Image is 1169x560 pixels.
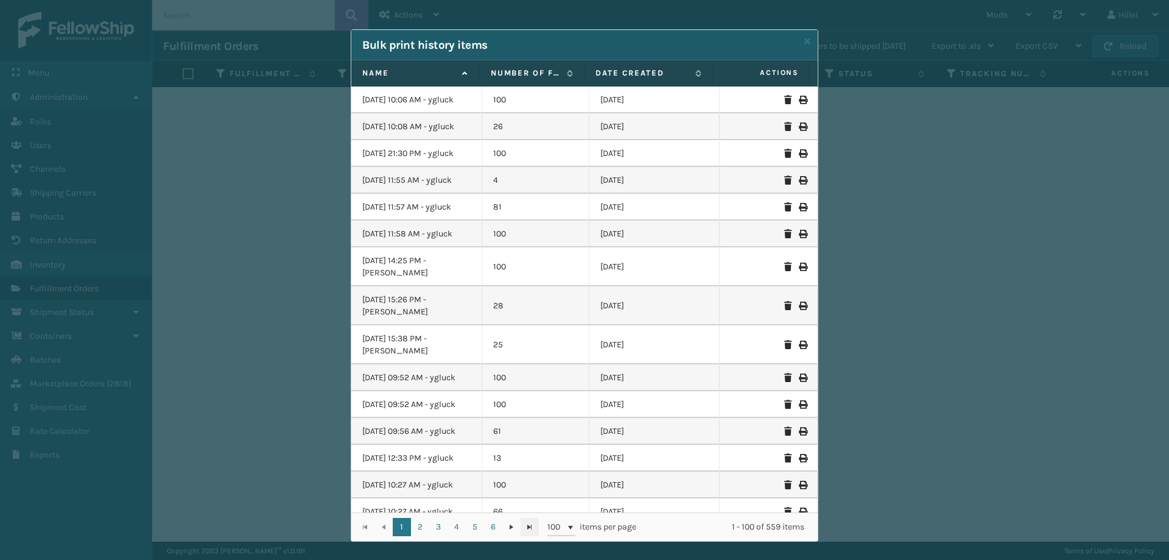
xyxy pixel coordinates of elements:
i: Delete [784,508,792,516]
span: 100 [547,521,566,533]
h2: Bulk print history items [362,38,488,52]
i: Print Bulk History [799,427,806,436]
p: [DATE] 14:25 PM - [PERSON_NAME] [362,255,471,279]
td: 100 [482,391,589,418]
i: Print Bulk History [799,302,806,310]
p: [DATE] 09:52 AM - ygluck [362,372,471,384]
p: [DATE] 10:08 AM - ygluck [362,121,471,133]
p: [DATE] 10:27 AM - ygluck [362,506,471,518]
i: Delete [784,454,792,463]
td: [DATE] [589,286,720,325]
a: Go to the last page [521,518,539,536]
td: 100 [482,472,589,498]
td: 100 [482,364,589,391]
td: 28 [482,286,589,325]
i: Delete [784,374,792,382]
td: [DATE] [589,194,720,221]
i: Print Bulk History [799,400,806,409]
td: [DATE] [589,87,720,113]
i: Delete [784,302,792,310]
p: [DATE] 11:58 AM - ygluck [362,228,471,240]
p: [DATE] 11:57 AM - ygluck [362,201,471,213]
td: 13 [482,445,589,472]
td: 100 [482,221,589,247]
td: [DATE] [589,247,720,286]
a: Go to the next page [502,518,521,536]
span: Actions [717,63,806,83]
i: Delete [784,427,792,436]
i: Delete [784,481,792,489]
td: 25 [482,325,589,364]
label: Name [362,68,456,79]
td: [DATE] [589,221,720,247]
i: Print Bulk History [799,96,806,104]
td: 4 [482,167,589,194]
i: Print Bulk History [799,481,806,489]
td: [DATE] [589,418,720,445]
i: Delete [784,203,792,211]
a: 4 [448,518,466,536]
p: [DATE] 10:27 AM - ygluck [362,479,471,491]
a: 2 [411,518,429,536]
i: Delete [784,149,792,158]
p: [DATE] 09:56 AM - ygluck [362,425,471,438]
span: Go to the next page [507,522,516,532]
a: 3 [429,518,448,536]
i: Delete [784,341,792,349]
i: Print Bulk History [799,203,806,211]
i: Print Bulk History [799,176,806,185]
i: Delete [784,400,792,409]
td: [DATE] [589,113,720,140]
td: 100 [482,140,589,167]
i: Print Bulk History [799,374,806,382]
i: Print Bulk History [799,263,806,271]
span: items per page [547,518,636,536]
i: Delete [784,263,792,271]
p: [DATE] 12:33 PM - ygluck [362,452,471,464]
p: [DATE] 15:38 PM - [PERSON_NAME] [362,333,471,357]
p: [DATE] 11:55 AM - ygluck [362,174,471,186]
p: [DATE] 09:52 AM - ygluck [362,399,471,411]
label: Date created [595,68,689,79]
td: 81 [482,194,589,221]
td: [DATE] [589,364,720,391]
td: 26 [482,113,589,140]
i: Print Bulk History [799,122,806,131]
i: Print Bulk History [799,149,806,158]
td: 66 [482,498,589,525]
span: Go to the last page [525,522,535,532]
td: 100 [482,87,589,113]
td: [DATE] [589,167,720,194]
i: Delete [784,176,792,185]
div: 1 - 100 of 559 items [653,521,804,533]
i: Delete [784,122,792,131]
p: [DATE] 21:30 PM - ygluck [362,147,471,160]
td: 61 [482,418,589,445]
a: 6 [484,518,502,536]
i: Print Bulk History [799,341,806,349]
td: [DATE] [589,325,720,364]
p: [DATE] 15:26 PM - [PERSON_NAME] [362,294,471,318]
i: Print Bulk History [799,230,806,238]
i: Print Bulk History [799,454,806,463]
td: 100 [482,247,589,286]
td: [DATE] [589,445,720,472]
i: Delete [784,96,792,104]
i: Delete [784,230,792,238]
td: [DATE] [589,140,720,167]
td: [DATE] [589,472,720,498]
i: Print Bulk History [799,508,806,516]
td: [DATE] [589,391,720,418]
a: 1 [393,518,411,536]
td: [DATE] [589,498,720,525]
a: 5 [466,518,484,536]
p: [DATE] 10:06 AM - ygluck [362,94,471,106]
label: Number of Fulfillment Orders. [491,68,561,79]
